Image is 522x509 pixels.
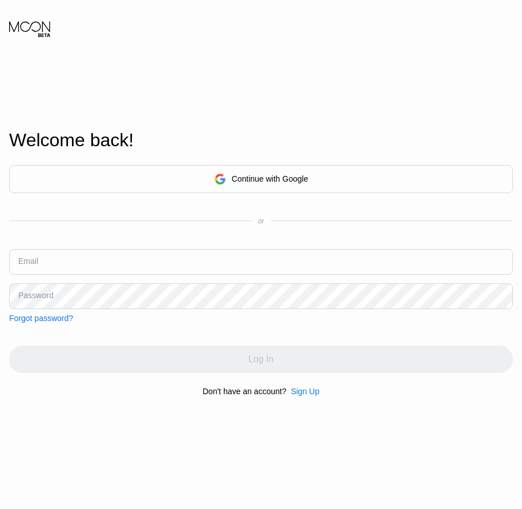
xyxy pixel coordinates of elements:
[258,217,264,225] div: or
[18,291,53,300] div: Password
[9,165,513,193] div: Continue with Google
[9,130,513,151] div: Welcome back!
[291,387,319,396] div: Sign Up
[203,387,287,396] div: Don't have an account?
[9,314,73,323] div: Forgot password?
[232,174,308,183] div: Continue with Google
[18,256,38,266] div: Email
[286,387,319,396] div: Sign Up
